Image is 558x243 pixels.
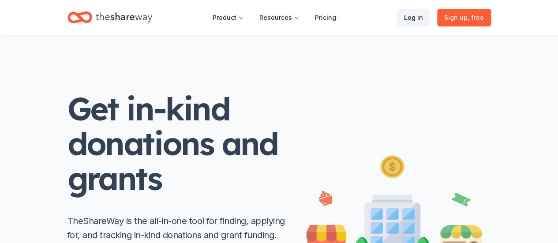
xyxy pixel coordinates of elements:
[206,7,343,28] nav: Main
[468,14,484,21] span: , free
[397,9,430,26] a: Log in
[67,214,288,242] p: TheShareWay is the all-in-one tool for finding, applying for, and tracking in-kind donations and ...
[206,9,251,26] button: Product
[308,9,343,26] a: Pricing
[67,7,152,28] a: Home
[67,91,288,196] h1: Get in-kind donations and grants
[444,12,484,23] span: Sign up
[437,9,491,26] a: Sign up, free
[252,9,306,26] button: Resources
